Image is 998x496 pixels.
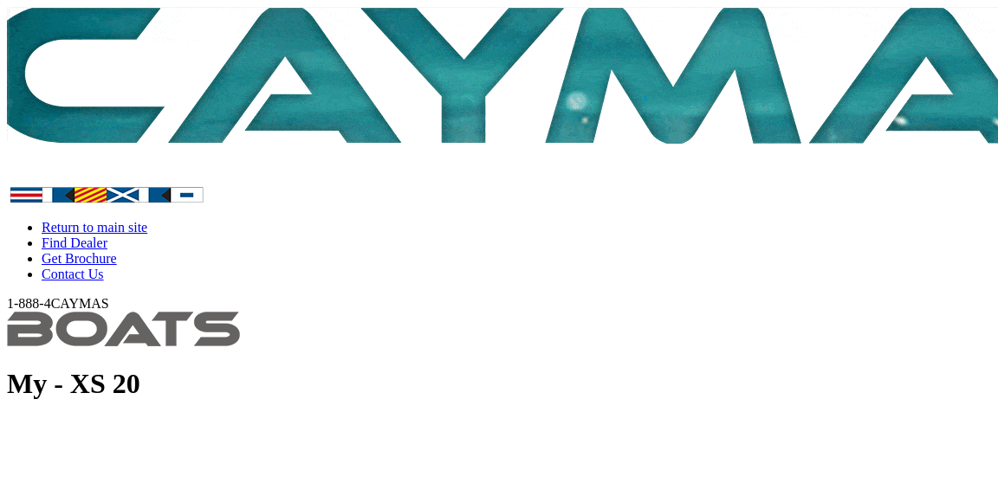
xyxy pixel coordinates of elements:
a: Find Dealer [42,235,107,250]
img: header-img-254127e0d71590253d4cf57f5b8b17b756bd278d0e62775bdf129cc0fd38fc60.png [7,312,240,346]
a: Return to main site [42,220,147,235]
a: Get Brochure [42,251,117,266]
img: white-logo-c9c8dbefe5ff5ceceb0f0178aa75bf4bb51f6bca0971e226c86eb53dfe498488.png [7,147,309,203]
div: 1-888-4CAYMAS [7,296,991,312]
a: Contact Us [42,267,104,281]
h1: My - XS 20 [7,368,991,400]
